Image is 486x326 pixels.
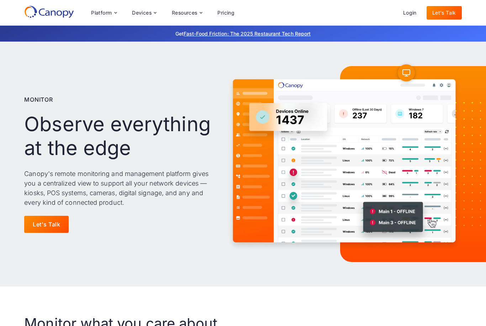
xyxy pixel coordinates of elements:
[172,10,197,15] div: Resources
[184,31,311,37] a: Fast-Food Friction: The 2025 Restaurant Tech Report
[212,6,240,20] a: Pricing
[24,112,212,160] h1: Observe everything at the edge
[427,6,462,20] a: Let's Talk
[132,10,152,15] div: Devices
[24,169,212,207] p: Canopy's remote monitoring and management platform gives you a centralized view to support all yo...
[69,30,417,37] p: Get
[91,10,112,15] div: Platform
[397,6,422,20] a: Login
[24,216,69,233] a: Let's Talk
[24,95,53,104] p: Monitor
